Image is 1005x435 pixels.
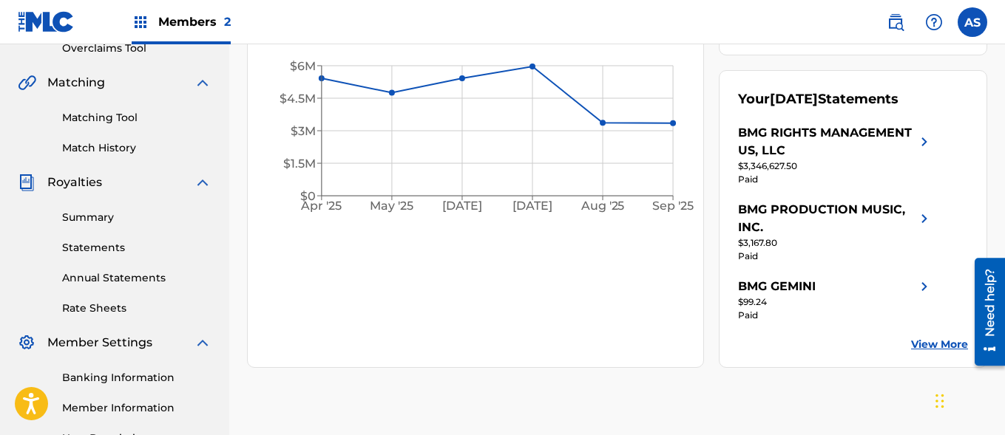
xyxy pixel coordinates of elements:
[931,364,1005,435] iframe: Chat Widget
[925,13,943,31] img: help
[738,160,933,173] div: $3,346,627.50
[18,11,75,32] img: MLC Logo
[581,199,625,213] tspan: Aug '25
[194,174,212,191] img: expand
[158,13,231,30] span: Members
[290,59,316,73] tspan: $6M
[370,199,414,213] tspan: May '25
[47,74,105,92] span: Matching
[47,334,152,352] span: Member Settings
[738,309,933,322] div: Paid
[887,13,904,31] img: search
[738,278,933,322] a: BMG GEMINIright chevron icon$99.24Paid
[738,278,816,295] div: BMG GEMINI
[18,334,35,352] img: Member Settings
[881,7,910,37] a: Public Search
[283,157,316,171] tspan: $1.5M
[62,140,212,156] a: Match History
[964,253,1005,371] iframe: Resource Center
[194,74,212,92] img: expand
[911,337,968,352] a: View More
[738,201,933,263] a: BMG PRODUCTION MUSIC, INC.right chevron icon$3,167.80Paid
[738,173,933,186] div: Paid
[224,15,231,29] span: 2
[738,250,933,263] div: Paid
[47,174,102,191] span: Royalties
[291,124,316,138] tspan: $3M
[738,124,916,160] div: BMG RIGHTS MANAGEMENT US, LLC
[916,201,933,236] img: right chevron icon
[300,189,316,203] tspan: $0
[132,13,149,31] img: Top Rightsholders
[442,199,482,213] tspan: [DATE]
[738,236,933,250] div: $3,167.80
[301,199,342,213] tspan: Apr '25
[738,124,933,186] a: BMG RIGHTS MANAGEMENT US, LLCright chevron icon$3,346,627.50Paid
[62,41,212,56] a: Overclaims Tool
[513,199,553,213] tspan: [DATE]
[62,210,212,225] a: Summary
[738,89,899,109] div: Your Statements
[18,74,36,92] img: Matching
[916,124,933,160] img: right chevron icon
[770,91,818,107] span: [DATE]
[62,301,212,316] a: Rate Sheets
[194,334,212,352] img: expand
[916,278,933,295] img: right chevron icon
[919,7,949,37] div: Help
[738,201,916,236] div: BMG PRODUCTION MUSIC, INC.
[280,92,316,106] tspan: $4.5M
[62,370,212,386] a: Banking Information
[935,379,944,423] div: Drag
[738,295,933,309] div: $99.24
[62,270,212,286] a: Annual Statements
[18,174,35,191] img: Royalties
[62,240,212,256] a: Statements
[958,7,987,37] div: User Menu
[653,199,694,213] tspan: Sep '25
[62,400,212,416] a: Member Information
[62,110,212,126] a: Matching Tool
